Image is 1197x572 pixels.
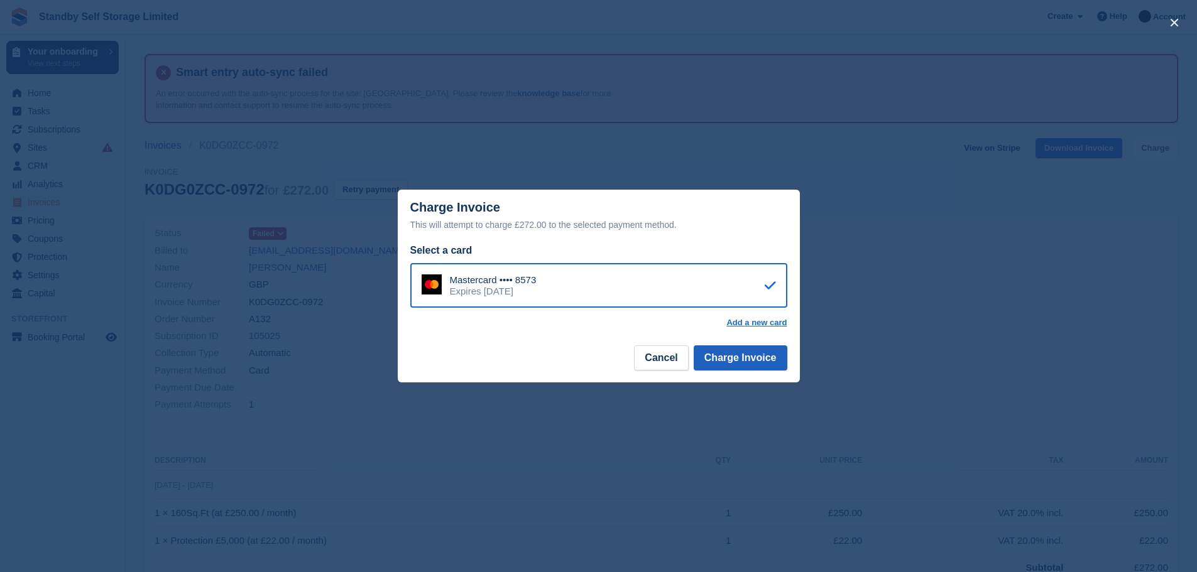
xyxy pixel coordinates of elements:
button: close [1164,13,1184,33]
a: Add a new card [726,318,787,328]
div: This will attempt to charge £272.00 to the selected payment method. [410,217,787,232]
img: Mastercard Logo [422,274,442,294]
div: Mastercard •••• 8573 [450,274,537,286]
div: Charge Invoice [410,200,787,232]
div: Select a card [410,243,787,258]
div: Expires [DATE] [450,286,537,297]
button: Charge Invoice [694,345,787,370]
button: Cancel [634,345,688,370]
